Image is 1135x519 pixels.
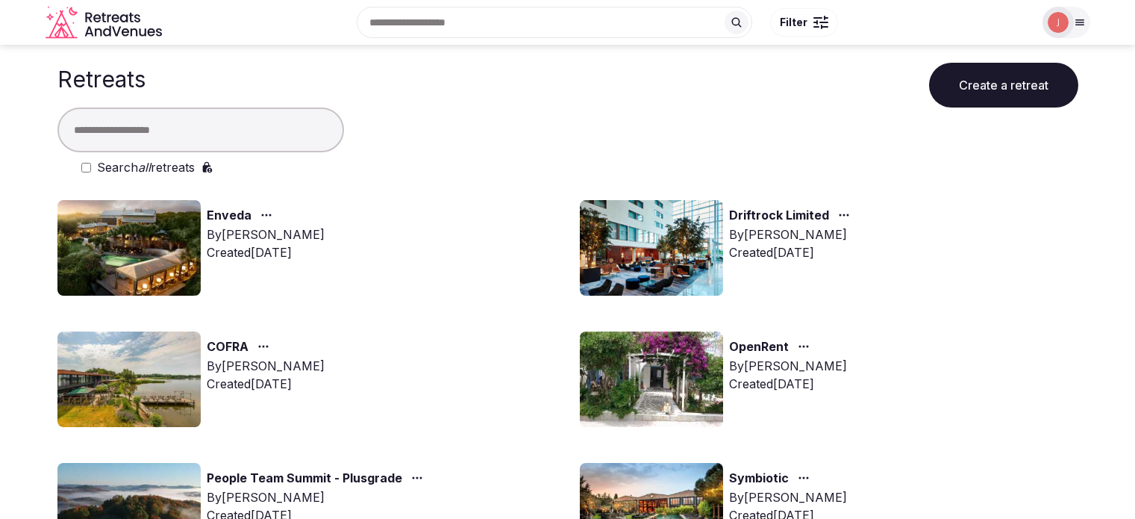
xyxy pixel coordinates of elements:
[207,226,325,243] div: By [PERSON_NAME]
[780,15,807,30] span: Filter
[97,158,195,176] label: Search retreats
[46,6,165,40] a: Visit the homepage
[207,375,325,393] div: Created [DATE]
[207,243,325,261] div: Created [DATE]
[729,226,856,243] div: By [PERSON_NAME]
[207,469,402,488] a: People Team Summit - Plusgrade
[580,200,723,296] img: Top retreat image for the retreat: Driftrock Limited
[729,488,847,506] div: By [PERSON_NAME]
[57,200,201,296] img: Top retreat image for the retreat: Enveda
[57,66,146,93] h1: Retreats
[46,6,165,40] svg: Retreats and Venues company logo
[729,357,847,375] div: By [PERSON_NAME]
[729,206,829,226] a: Driftrock Limited
[580,332,723,427] img: Top retreat image for the retreat: OpenRent
[207,357,325,375] div: By [PERSON_NAME]
[929,63,1078,108] button: Create a retreat
[207,338,248,357] a: COFRA
[729,243,856,261] div: Created [DATE]
[207,488,429,506] div: By [PERSON_NAME]
[1048,12,1069,33] img: Joanna Asiukiewicz
[729,469,789,488] a: Symbiotic
[57,332,201,427] img: Top retreat image for the retreat: COFRA
[729,338,789,357] a: OpenRent
[138,160,151,175] em: all
[770,8,838,37] button: Filter
[207,206,251,226] a: Enveda
[729,375,847,393] div: Created [DATE]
